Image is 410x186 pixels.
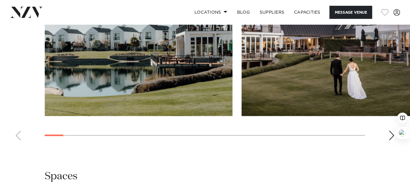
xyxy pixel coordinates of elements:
[45,170,78,183] h2: Spaces
[190,6,232,19] a: Locations
[289,6,326,19] a: Capacities
[232,6,255,19] a: BLOG
[330,6,372,19] button: Message Venue
[255,6,289,19] a: SUPPLIERS
[10,7,43,18] img: nzv-logo.png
